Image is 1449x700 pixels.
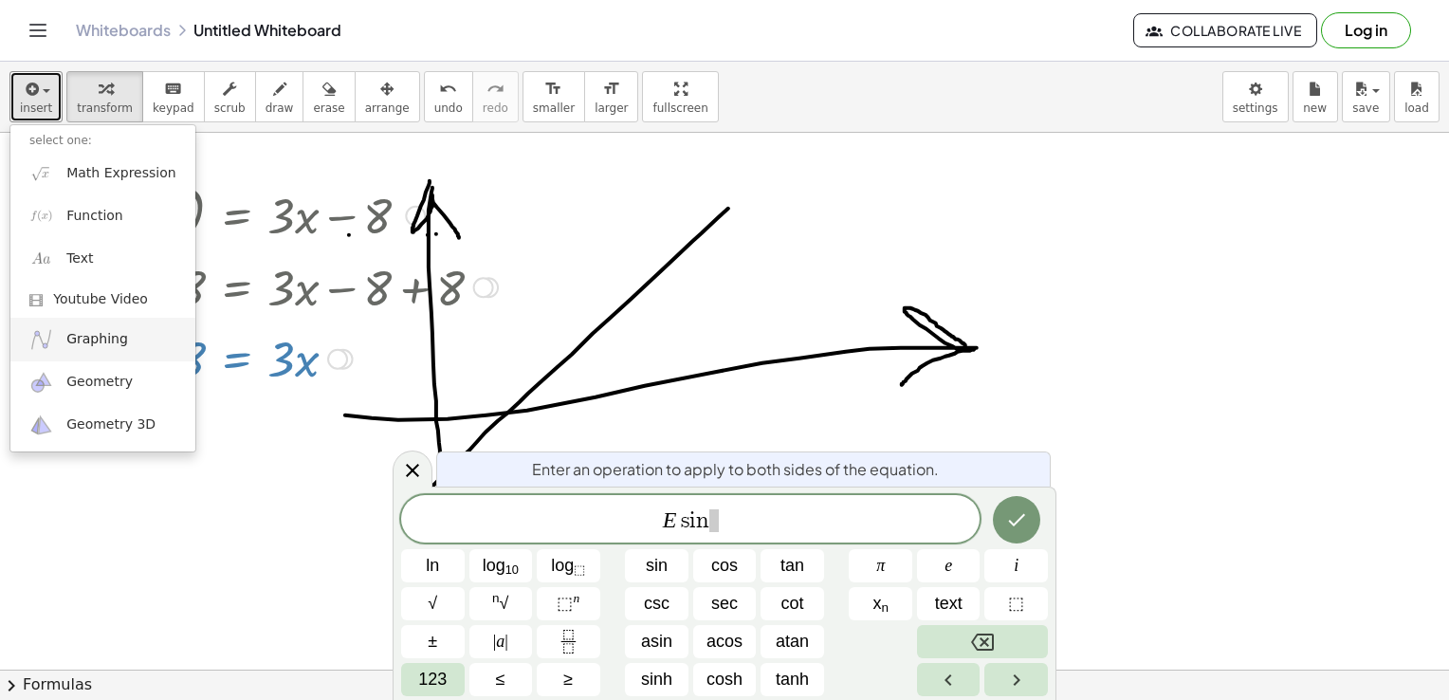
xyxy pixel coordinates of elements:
[776,667,809,692] span: tanh
[1394,71,1440,122] button: load
[303,71,355,122] button: erase
[1008,591,1024,617] span: ⬚
[472,71,519,122] button: redoredo
[652,101,707,115] span: fullscreen
[29,371,53,395] img: ggb-geometry.svg
[418,667,447,692] span: 123
[693,587,757,620] button: Secant
[10,194,195,237] a: Function
[761,549,824,582] button: Tangent
[53,290,148,309] span: Youtube Video
[10,281,195,319] a: Youtube Video
[595,101,628,115] span: larger
[693,549,757,582] button: Cosine
[1404,101,1429,115] span: load
[761,587,824,620] button: Cotangent
[693,663,757,696] button: Hyperbolic cosine
[574,562,585,577] sub: ⬚
[537,663,600,696] button: Greater than or equal
[10,318,195,360] a: Graphing
[780,553,804,579] span: tan
[469,625,533,658] button: Absolute value
[401,663,465,696] button: Default keyboard
[9,71,63,122] button: insert
[504,632,508,651] span: |
[153,101,194,115] span: keypad
[642,71,718,122] button: fullscreen
[401,587,465,620] button: Square root
[625,663,688,696] button: Hyperbolic sine
[644,591,669,617] span: csc
[711,553,738,579] span: cos
[66,249,93,268] span: Text
[266,101,294,115] span: draw
[365,101,410,115] span: arrange
[77,101,133,115] span: transform
[29,204,53,228] img: f_x.png
[66,164,175,183] span: Math Expression
[492,591,500,605] sup: n
[469,549,533,582] button: Logarithm
[10,361,195,404] a: Geometry
[66,330,128,349] span: Graphing
[849,549,912,582] button: π
[761,663,824,696] button: Hyperbolic tangent
[10,237,195,280] a: Text
[66,207,123,226] span: Function
[663,507,677,532] var: E
[533,101,575,115] span: smaller
[849,587,912,620] button: Subscript
[469,663,533,696] button: Less than or equal
[984,663,1048,696] button: Right arrow
[781,591,804,617] span: cot
[401,625,465,658] button: Plus minus
[761,625,824,658] button: Arctangent
[29,247,53,270] img: Aa.png
[355,71,420,122] button: arrange
[625,587,688,620] button: Cosecant
[696,509,709,532] var: n
[1321,12,1411,48] button: Log in
[1293,71,1338,122] button: new
[523,71,585,122] button: format_sizesmaller
[20,101,52,115] span: insert
[142,71,205,122] button: keyboardkeypad
[76,21,171,40] a: Whiteboards
[426,553,439,579] span: ln
[984,587,1048,620] button: Placeholder
[917,549,981,582] button: e
[483,101,508,115] span: redo
[29,161,53,185] img: sqrt_x.png
[313,101,344,115] span: erase
[563,667,573,692] span: ≥
[693,625,757,658] button: Arccosine
[677,509,690,532] var: s
[424,71,473,122] button: undoundo
[204,71,256,122] button: scrub
[776,629,809,654] span: atan
[496,667,505,692] span: ≤
[557,594,573,613] span: ⬚
[935,591,963,617] span: text
[1133,13,1317,47] button: Collaborate Live
[66,415,156,434] span: Geometry 3D
[29,327,53,351] img: ggb-graphing.svg
[434,101,463,115] span: undo
[492,591,508,617] span: √
[493,632,497,651] span: |
[10,130,195,152] li: select one:
[689,509,696,532] var: i
[646,553,668,579] span: sin
[255,71,304,122] button: draw
[1222,71,1289,122] button: settings
[1233,101,1278,115] span: settings
[439,78,457,101] i: undo
[428,591,437,617] span: √
[872,591,889,617] span: x
[881,600,889,615] sub: n
[641,629,672,654] span: asin
[164,78,182,101] i: keyboard
[483,553,519,579] span: log
[493,629,508,654] span: a
[1149,22,1301,39] span: Collaborate Live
